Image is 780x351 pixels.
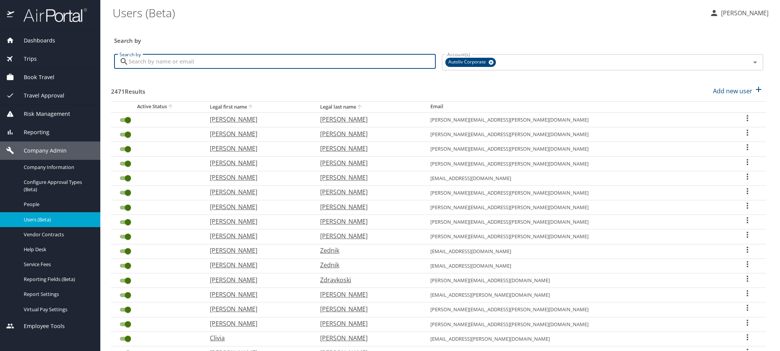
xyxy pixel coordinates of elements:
span: Reporting [14,128,49,136]
p: [PERSON_NAME] [320,187,415,197]
h3: 2471 Results [111,83,145,96]
p: [PERSON_NAME] [210,187,305,197]
span: Trips [14,55,37,63]
button: Add new user [710,83,766,99]
td: [PERSON_NAME][EMAIL_ADDRESS][PERSON_NAME][DOMAIN_NAME] [424,302,729,317]
span: Travel Approval [14,91,64,100]
span: Risk Management [14,110,70,118]
span: Employee Tools [14,322,65,330]
p: [PERSON_NAME] [210,129,305,138]
td: [PERSON_NAME][EMAIL_ADDRESS][PERSON_NAME][DOMAIN_NAME] [424,142,729,156]
span: Reporting Fields (Beta) [24,276,91,283]
td: [EMAIL_ADDRESS][PERSON_NAME][DOMAIN_NAME] [424,288,729,302]
p: [PERSON_NAME] [210,217,305,226]
td: [PERSON_NAME][EMAIL_ADDRESS][PERSON_NAME][DOMAIN_NAME] [424,215,729,229]
span: Company Information [24,164,91,171]
button: Open [750,57,760,68]
td: [PERSON_NAME][EMAIL_ADDRESS][PERSON_NAME][DOMAIN_NAME] [424,317,729,331]
span: Report Settings [24,291,91,298]
span: Dashboards [14,36,55,45]
td: [PERSON_NAME][EMAIL_ADDRESS][PERSON_NAME][DOMAIN_NAME] [424,156,729,171]
p: [PERSON_NAME] [320,319,415,328]
p: [PERSON_NAME] [210,158,305,167]
p: [PERSON_NAME] [320,333,415,343]
p: [PERSON_NAME] [210,231,305,240]
th: Active Status [111,101,204,112]
input: Search by name or email [129,54,436,69]
p: [PERSON_NAME] [719,8,769,18]
p: [PERSON_NAME] [320,290,415,299]
h3: Search by [114,32,763,45]
p: [PERSON_NAME] [210,304,305,314]
td: [PERSON_NAME][EMAIL_ADDRESS][DOMAIN_NAME] [424,273,729,288]
img: airportal-logo.png [15,8,87,23]
p: [PERSON_NAME] [210,260,305,270]
td: [EMAIL_ADDRESS][DOMAIN_NAME] [424,258,729,273]
td: [PERSON_NAME][EMAIL_ADDRESS][PERSON_NAME][DOMAIN_NAME] [424,229,729,244]
p: [PERSON_NAME] [320,115,415,124]
td: [PERSON_NAME][EMAIL_ADDRESS][PERSON_NAME][DOMAIN_NAME] [424,185,729,200]
p: [PERSON_NAME] [320,304,415,314]
span: Configure Approval Types (Beta) [24,179,91,193]
span: Book Travel [14,73,54,81]
span: Users (Beta) [24,216,91,223]
p: Clivia [210,333,305,343]
p: [PERSON_NAME] [210,115,305,124]
th: Legal last name [314,101,424,112]
span: Help Desk [24,246,91,253]
p: [PERSON_NAME] [210,173,305,182]
p: Zdravkoski [320,275,415,284]
h1: Users (Beta) [113,1,703,24]
p: [PERSON_NAME] [210,290,305,299]
p: [PERSON_NAME] [210,144,305,153]
p: [PERSON_NAME] [210,275,305,284]
td: [PERSON_NAME][EMAIL_ADDRESS][PERSON_NAME][DOMAIN_NAME] [424,127,729,142]
p: [PERSON_NAME] [320,202,415,211]
span: Service Fees [24,261,91,268]
span: Vendor Contracts [24,231,91,238]
button: [PERSON_NAME] [706,6,772,20]
p: [PERSON_NAME] [210,202,305,211]
button: sort [247,104,255,111]
span: Company Admin [14,146,67,155]
td: [EMAIL_ADDRESS][DOMAIN_NAME] [424,171,729,185]
div: Autoliv Corporate [445,58,496,67]
p: [PERSON_NAME] [320,144,415,153]
span: Autoliv Corporate [445,58,491,66]
p: Add new user [713,86,752,96]
img: icon-airportal.png [7,8,15,23]
p: [PERSON_NAME] [210,319,305,328]
p: Zednik [320,246,415,255]
p: [PERSON_NAME] [210,246,305,255]
th: Email [424,101,729,112]
p: [PERSON_NAME] [320,129,415,138]
span: Virtual Pay Settings [24,306,91,313]
p: [PERSON_NAME] [320,217,415,226]
button: sort [356,104,364,111]
button: sort [167,103,175,110]
td: [EMAIL_ADDRESS][PERSON_NAME][DOMAIN_NAME] [424,331,729,346]
td: [PERSON_NAME][EMAIL_ADDRESS][PERSON_NAME][DOMAIN_NAME] [424,200,729,215]
td: [PERSON_NAME][EMAIL_ADDRESS][PERSON_NAME][DOMAIN_NAME] [424,112,729,127]
p: [PERSON_NAME] [320,231,415,240]
p: Zednik [320,260,415,270]
td: [EMAIL_ADDRESS][DOMAIN_NAME] [424,244,729,258]
span: People [24,201,91,208]
p: [PERSON_NAME] [320,158,415,167]
th: Legal first name [204,101,314,112]
p: [PERSON_NAME] [320,173,415,182]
